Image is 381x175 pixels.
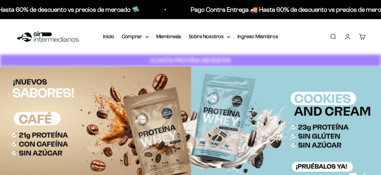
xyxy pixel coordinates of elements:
a: Inicio [103,34,114,39]
a: Ingreso Miembros [238,34,278,39]
summary: Comprar [122,33,149,41]
a: Membresía [156,34,181,39]
summary: Sobre Nosotros [189,33,230,41]
strong: CUANTA PROTEÍNA NECESITAS [150,57,231,64]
